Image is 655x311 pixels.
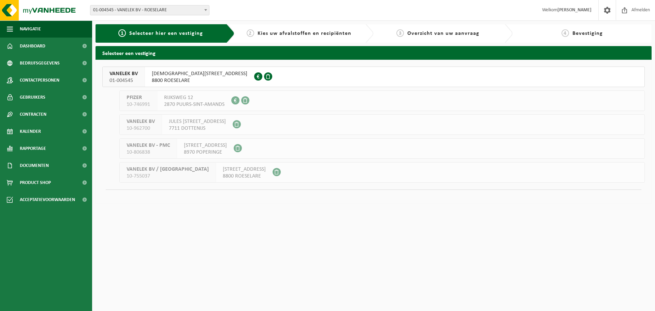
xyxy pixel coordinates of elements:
span: Selecteer hier een vestiging [129,31,203,36]
span: 10-806838 [127,149,170,156]
span: RIJKSWEG 12 [164,94,224,101]
span: 4 [562,29,569,37]
h2: Selecteer een vestiging [96,46,652,59]
span: Overzicht van uw aanvraag [407,31,479,36]
span: Navigatie [20,20,41,38]
span: 2870 PUURS-SINT-AMANDS [164,101,224,108]
span: 01-004545 - VANELEK BV - ROESELARE [90,5,209,15]
span: 10-746991 [127,101,150,108]
span: Documenten [20,157,49,174]
span: [STREET_ADDRESS] [223,166,266,173]
span: [STREET_ADDRESS] [184,142,227,149]
span: 01-004545 - VANELEK BV - ROESELARE [90,5,209,15]
span: VANELEK BV - PMC [127,142,170,149]
span: 7711 DOTTENIJS [169,125,226,132]
span: 10-755037 [127,173,209,180]
span: 8970 POPERINGE [184,149,227,156]
span: Bevestiging [572,31,603,36]
span: Bedrijfsgegevens [20,55,60,72]
span: PFIZER [127,94,150,101]
span: Kies uw afvalstoffen en recipiënten [258,31,351,36]
span: 3 [396,29,404,37]
span: 8800 ROESELARE [223,173,266,180]
span: 1 [118,29,126,37]
span: Contactpersonen [20,72,59,89]
strong: [PERSON_NAME] [557,8,592,13]
span: Kalender [20,123,41,140]
span: Contracten [20,106,46,123]
span: Rapportage [20,140,46,157]
span: VANELEK BV [127,118,155,125]
span: 01-004545 [110,77,138,84]
span: VANELEK BV [110,70,138,77]
span: Gebruikers [20,89,45,106]
span: [DEMOGRAPHIC_DATA][STREET_ADDRESS] [152,70,247,77]
span: Product Shop [20,174,51,191]
button: VANELEK BV 01-004545 [DEMOGRAPHIC_DATA][STREET_ADDRESS]8800 ROESELARE [102,67,645,87]
span: Dashboard [20,38,45,55]
span: 8800 ROESELARE [152,77,247,84]
span: 2 [247,29,254,37]
span: 10-962700 [127,125,155,132]
span: VANELEK BV / [GEOGRAPHIC_DATA] [127,166,209,173]
span: JULES [STREET_ADDRESS] [169,118,226,125]
span: Acceptatievoorwaarden [20,191,75,208]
